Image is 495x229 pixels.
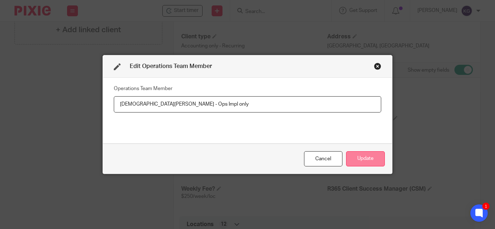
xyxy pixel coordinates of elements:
input: Operations Team Member [114,96,381,113]
label: Operations Team Member [114,85,172,92]
div: Close this dialog window [304,151,342,167]
div: 1 [482,203,490,210]
span: Edit Operations Team Member [130,63,212,69]
button: Update [346,151,385,167]
div: Close this dialog window [374,63,381,70]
